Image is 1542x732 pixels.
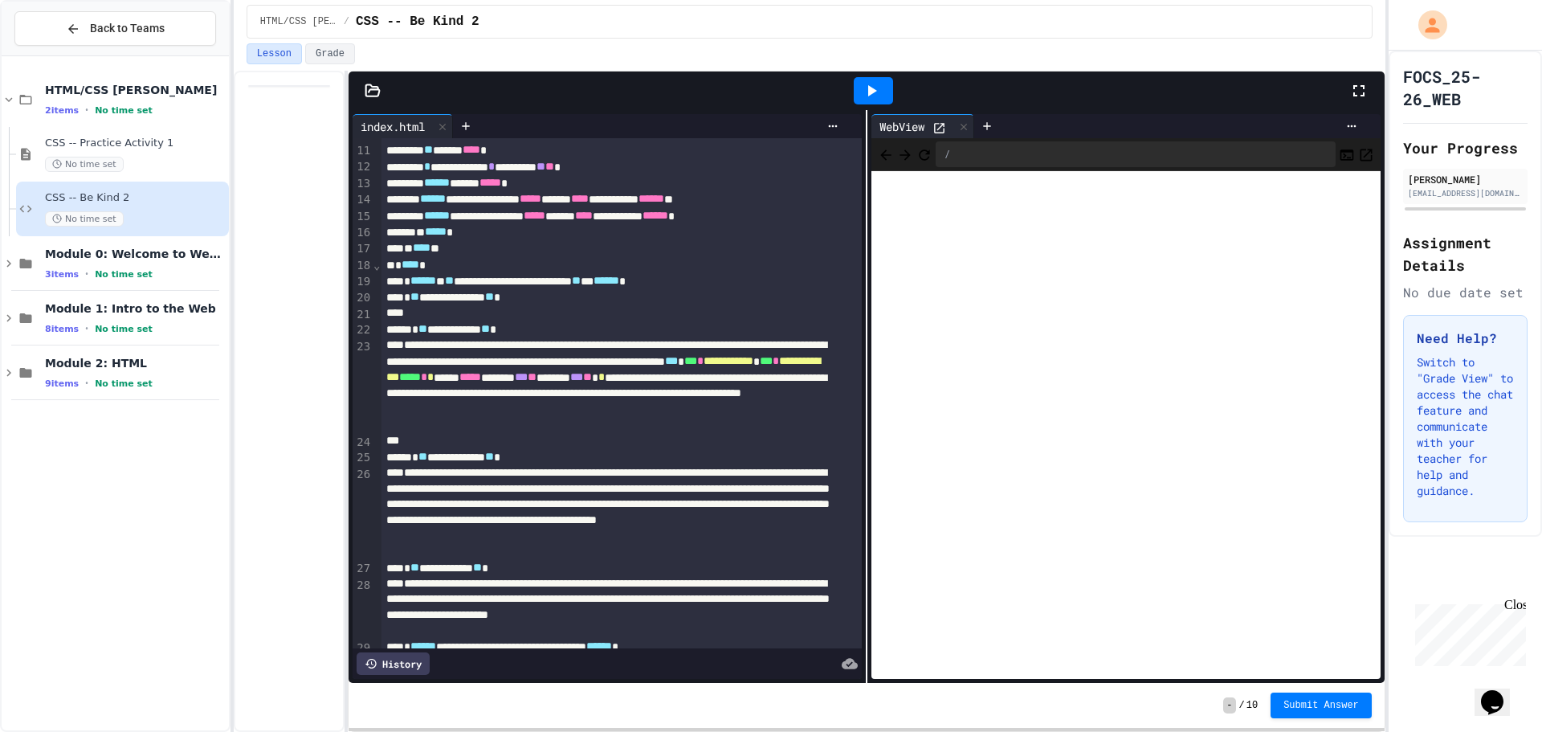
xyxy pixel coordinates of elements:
div: 26 [353,467,373,562]
span: No time set [95,324,153,334]
div: Chat with us now!Close [6,6,111,102]
div: 24 [353,435,373,451]
div: 15 [353,209,373,225]
button: Console [1339,145,1355,164]
div: 27 [353,561,373,577]
span: 2 items [45,105,79,116]
button: Open in new tab [1358,145,1374,164]
iframe: chat widget [1409,598,1526,666]
span: 9 items [45,378,79,389]
div: 28 [353,578,373,640]
span: - [1223,697,1235,714]
span: Module 1: Intro to the Web [45,301,226,316]
h3: Need Help? [1417,329,1514,348]
span: • [85,322,88,335]
button: Grade [305,43,355,64]
span: No time set [45,157,124,172]
span: Back [878,144,894,164]
span: CSS -- Be Kind 2 [356,12,479,31]
p: Switch to "Grade View" to access the chat feature and communicate with your teacher for help and ... [1417,354,1514,499]
span: No time set [95,378,153,389]
div: WebView [871,114,974,138]
div: index.html [353,118,433,135]
span: No time set [45,211,124,227]
div: 13 [353,176,373,192]
div: 11 [353,143,373,159]
div: 18 [353,258,373,274]
span: / [344,15,349,28]
button: Submit Answer [1271,693,1372,718]
div: My Account [1401,6,1451,43]
div: 23 [353,339,373,435]
button: Back to Teams [14,11,216,46]
span: HTML/CSS [PERSON_NAME] [45,83,226,97]
span: • [85,268,88,280]
span: No time set [95,269,153,280]
span: Back to Teams [90,20,165,37]
div: No due date set [1403,283,1528,302]
div: 12 [353,159,373,175]
div: / [936,141,1336,167]
span: Submit Answer [1283,699,1359,712]
div: 19 [353,274,373,290]
h1: FOCS_25-26_WEB [1403,65,1528,110]
span: • [85,377,88,390]
span: No time set [95,105,153,116]
span: / [1239,699,1245,712]
span: Forward [897,144,913,164]
span: Fold line [373,259,381,272]
button: Lesson [247,43,302,64]
h2: Assignment Details [1403,231,1528,276]
span: Module 0: Welcome to Web Development [45,247,226,261]
div: 29 [353,640,373,656]
div: 17 [353,241,373,257]
span: 8 items [45,324,79,334]
div: 20 [353,290,373,306]
div: History [357,652,430,675]
h2: Your Progress [1403,137,1528,159]
div: WebView [871,118,932,135]
span: HTML/CSS Campbell [260,15,337,28]
div: 22 [353,322,373,338]
span: • [85,104,88,117]
button: Refresh [916,145,932,164]
div: [EMAIL_ADDRESS][DOMAIN_NAME] [1408,187,1523,199]
span: CSS -- Practice Activity 1 [45,137,226,150]
div: 14 [353,192,373,208]
span: 3 items [45,269,79,280]
iframe: Web Preview [871,171,1381,680]
div: [PERSON_NAME] [1408,172,1523,186]
div: 16 [353,225,373,241]
div: index.html [353,114,453,138]
span: Module 2: HTML [45,356,226,370]
iframe: chat widget [1475,668,1526,716]
div: 25 [353,450,373,466]
span: 10 [1246,699,1258,712]
span: CSS -- Be Kind 2 [45,191,226,205]
div: 21 [353,307,373,323]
